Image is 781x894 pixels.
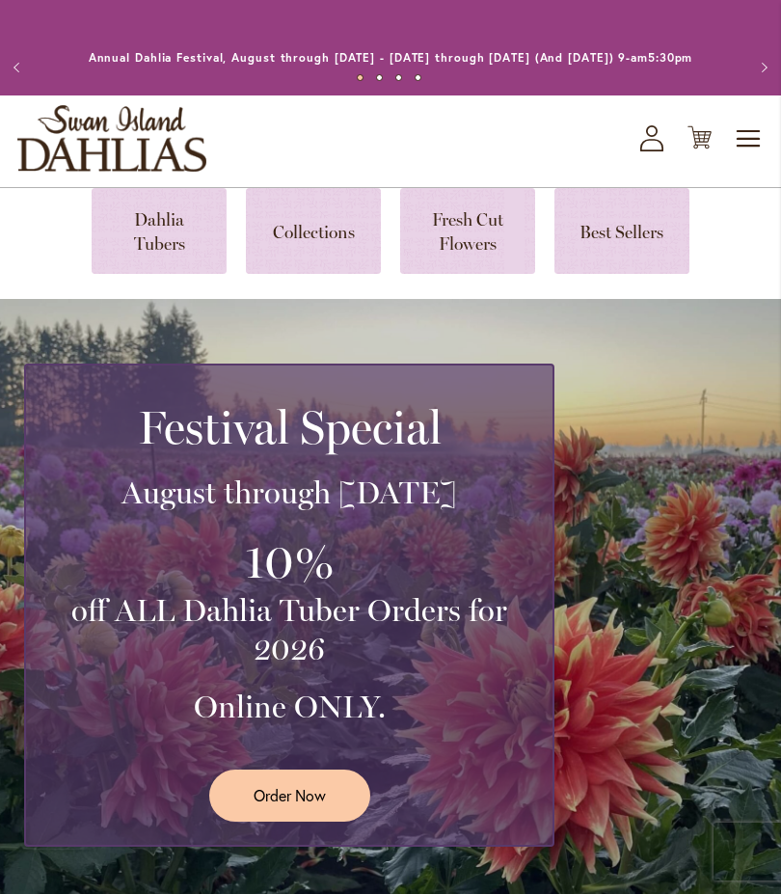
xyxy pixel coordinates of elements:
[209,770,370,821] a: Order Now
[395,74,402,81] button: 3 of 4
[17,105,206,172] a: store logo
[254,784,326,806] span: Order Now
[415,74,421,81] button: 4 of 4
[49,474,529,512] h3: August through [DATE]
[376,74,383,81] button: 2 of 4
[49,531,529,592] h3: 10%
[49,400,529,454] h2: Festival Special
[742,48,781,87] button: Next
[49,591,529,668] h3: off ALL Dahlia Tuber Orders for 2026
[89,50,693,65] a: Annual Dahlia Festival, August through [DATE] - [DATE] through [DATE] (And [DATE]) 9-am5:30pm
[49,688,529,726] h3: Online ONLY.
[357,74,364,81] button: 1 of 4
